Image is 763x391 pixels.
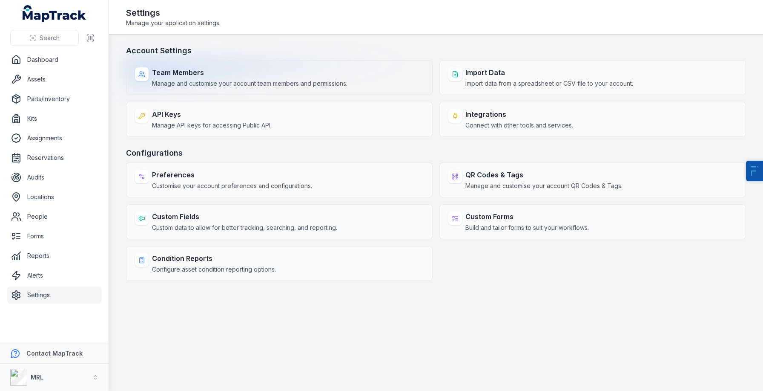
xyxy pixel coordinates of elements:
[465,121,573,130] span: Connect with other tools and services.
[126,102,433,137] a: API KeysManage API keys for accessing Public API.
[439,102,746,137] a: IntegrationsConnect with other tools and services.
[152,265,276,274] span: Configure asset condition reporting options.
[7,188,102,206] a: Locations
[126,246,433,281] a: Condition ReportsConfigure asset condition reporting options.
[465,223,589,232] span: Build and tailor forms to suit your workflows.
[152,79,347,88] span: Manage and customise your account team members and permissions.
[23,5,86,22] a: MapTrack
[152,67,347,78] strong: Team Members
[7,110,102,127] a: Kits
[7,51,102,68] a: Dashboard
[126,162,433,197] a: PreferencesCustomise your account preferences and configurations.
[152,109,272,119] strong: API Keys
[7,130,102,147] a: Assignments
[126,147,746,159] h3: Configurations
[465,170,622,180] strong: QR Codes & Tags
[126,60,433,95] a: Team MembersManage and customise your account team members and permissions.
[465,67,633,78] strong: Import Data
[126,19,221,27] span: Manage your application settings.
[7,90,102,107] a: Parts/Inventory
[7,287,102,304] a: Settings
[40,34,60,42] span: Search
[439,162,746,197] a: QR Codes & TagsManage and customise your account QR Codes & Tags.
[7,228,102,245] a: Forms
[152,211,337,222] strong: Custom Fields
[439,60,746,95] a: Import DataImport data from a spreadsheet or CSV file to your account.
[465,79,633,88] span: Import data from a spreadsheet or CSV file to your account.
[152,170,312,180] strong: Preferences
[7,247,102,264] a: Reports
[126,45,746,57] h3: Account Settings
[439,204,746,239] a: Custom FormsBuild and tailor forms to suit your workflows.
[126,7,221,19] h2: Settings
[26,350,83,357] strong: Contact MapTrack
[7,71,102,88] a: Assets
[152,182,312,190] span: Customise your account preferences and configurations.
[7,267,102,284] a: Alerts
[7,169,102,186] a: Audits
[465,182,622,190] span: Manage and customise your account QR Codes & Tags.
[152,223,337,232] span: Custom data to allow for better tracking, searching, and reporting.
[126,204,433,239] a: Custom FieldsCustom data to allow for better tracking, searching, and reporting.
[152,253,276,264] strong: Condition Reports
[465,211,589,222] strong: Custom Forms
[7,149,102,166] a: Reservations
[10,30,79,46] button: Search
[152,121,272,130] span: Manage API keys for accessing Public API.
[7,208,102,225] a: People
[31,374,43,381] strong: MRL
[465,109,573,119] strong: Integrations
